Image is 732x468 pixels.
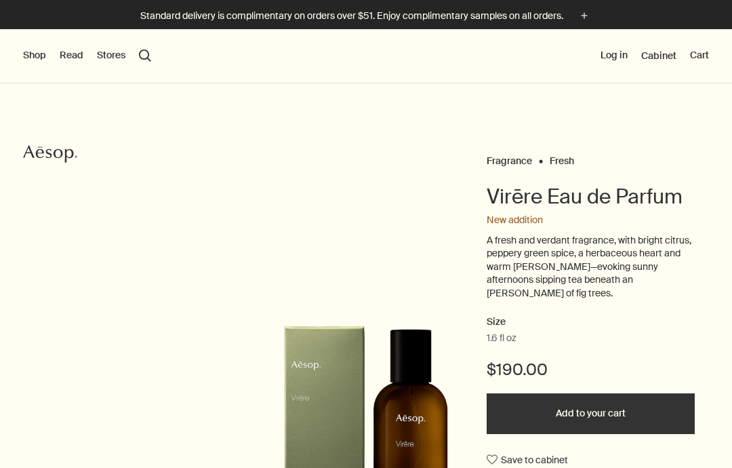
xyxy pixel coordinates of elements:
nav: primary [23,29,151,83]
button: Read [60,49,83,62]
a: Fragrance [487,155,532,161]
a: Fresh [550,155,574,161]
button: Open search [139,50,151,62]
h1: Virēre Eau de Parfum [487,183,695,210]
button: Add to your cart - $190.00 [487,393,695,434]
button: Log in [601,49,628,62]
a: Cabinet [641,50,676,62]
p: Standard delivery is complimentary on orders over $51. Enjoy complimentary samples on all orders. [140,9,563,23]
button: Standard delivery is complimentary on orders over $51. Enjoy complimentary samples on all orders. [140,8,592,24]
button: Shop [23,49,46,62]
h2: Size [487,314,695,330]
svg: Aesop [23,144,77,164]
nav: supplementary [601,29,709,83]
span: 1.6 fl oz [487,332,516,345]
span: $190.00 [487,359,548,381]
button: Stores [97,49,125,62]
button: Cart [690,49,709,62]
a: Aesop [20,140,81,171]
p: A fresh and verdant fragrance, with bright citrus, peppery green spice, a herbaceous heart and wa... [487,234,695,300]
